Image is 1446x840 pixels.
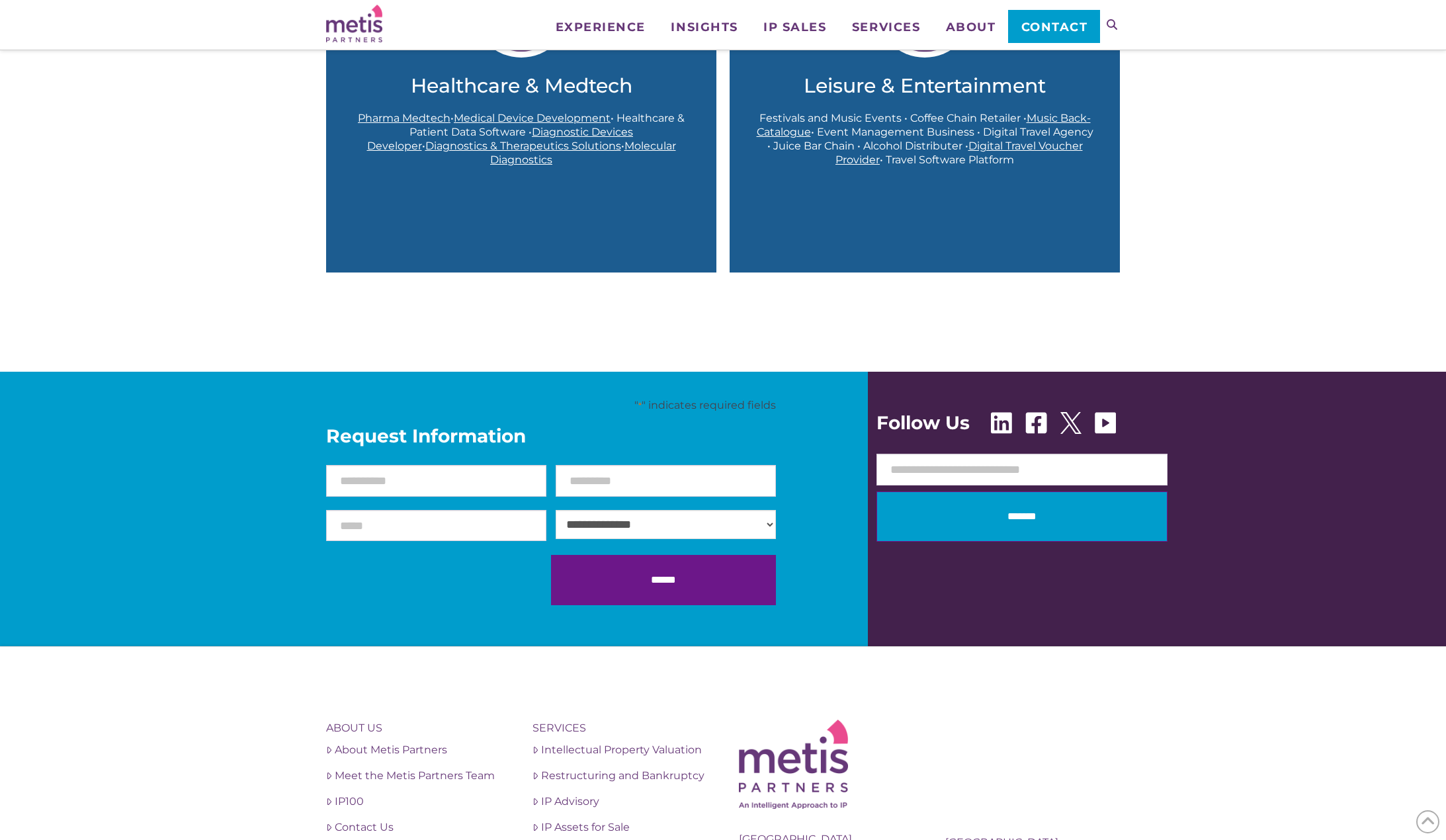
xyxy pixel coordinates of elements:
[326,554,527,606] iframe: reCAPTCHA
[532,720,707,737] h4: Services
[756,74,1093,98] a: Leisure & Entertainment
[326,794,501,810] a: IP100
[876,413,970,432] span: Follow Us
[946,21,996,33] span: About
[326,5,382,42] img: Metis Partners
[326,768,501,784] a: Meet the Metis Partners Team
[532,794,707,810] a: IP Advisory
[1008,10,1100,43] a: Contact
[326,742,501,758] a: About Metis Partners
[852,21,920,33] span: Services
[454,112,611,124] a: Medical Device Development
[425,140,621,152] a: Diagnostics & Therapeutics Solutions
[326,427,776,445] span: Request Information
[326,819,501,835] a: Contact Us
[671,21,738,33] span: Insights
[739,720,848,809] img: Metis Logo
[326,720,501,737] h4: About Us
[1416,810,1439,833] span: Back to Top
[358,112,450,124] a: Pharma Medtech
[532,742,707,758] a: Intellectual Property Valuation
[1021,21,1088,33] span: Contact
[532,768,707,784] a: Restructuring and Bankruptcy
[556,21,646,33] span: Experience
[532,819,707,835] a: IP Assets for Sale
[353,111,690,167] p: • • Healthcare & Patient Data Software • • •
[1025,412,1047,434] img: Facebook
[756,111,1093,167] p: Festivals and Music Events • Coffee Chain Retailer • • Event Management Business • Digital Travel...
[1060,412,1082,434] img: X
[353,74,690,98] a: Healthcare & Medtech
[326,398,776,413] p: " " indicates required fields
[1095,412,1116,434] img: Youtube
[991,412,1012,434] img: Linkedin
[763,21,826,33] span: IP Sales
